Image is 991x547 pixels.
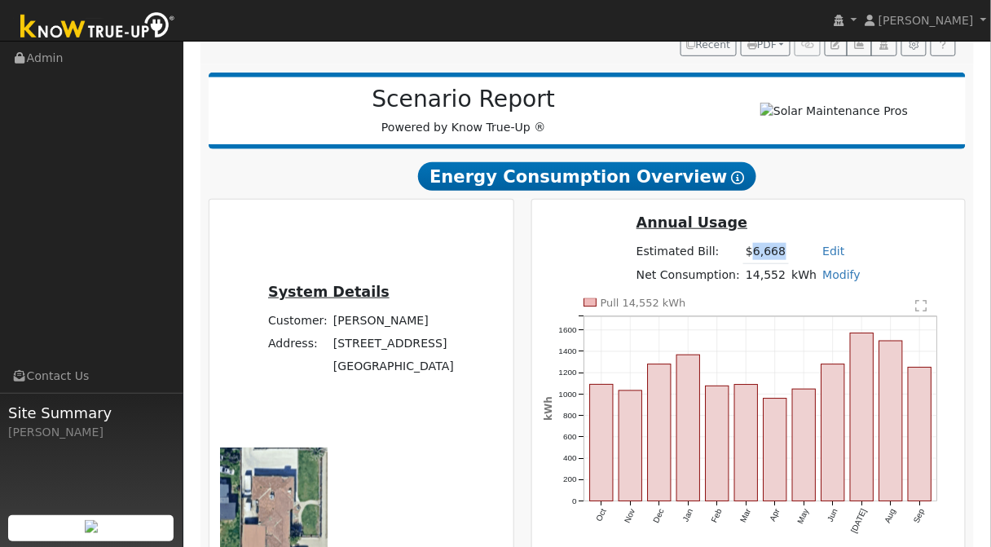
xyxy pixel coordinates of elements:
button: Recent [680,34,738,57]
u: Annual Usage [636,214,747,231]
div: Powered by Know True-Up ® [217,86,711,136]
rect: onclick="" [793,390,816,502]
button: PDF [741,34,791,57]
rect: onclick="" [677,355,700,502]
i: Show Help [732,171,745,184]
rect: onclick="" [821,364,844,501]
button: Edit User [825,34,848,57]
text: May [796,508,811,526]
td: [PERSON_NAME] [331,309,457,332]
span: [PERSON_NAME] [879,14,974,27]
text: Pull 14,552 kWh [601,297,686,309]
text: 1000 [559,390,578,399]
div: [PERSON_NAME] [8,424,174,441]
rect: onclick="" [735,385,758,501]
text: 400 [563,454,577,463]
text: Feb [710,508,724,525]
img: retrieve [85,520,98,533]
text: 1600 [559,325,578,334]
text: 800 [563,411,577,420]
rect: onclick="" [909,368,932,501]
img: Solar Maintenance Pros [760,103,908,120]
text: Sep [913,508,927,525]
td: Estimated Bill: [634,240,743,264]
td: [GEOGRAPHIC_DATA] [331,355,457,378]
span: PDF [747,39,777,51]
rect: onclick="" [648,364,671,501]
text: Jun [826,508,840,523]
span: Site Summary [8,402,174,424]
text: Mar [739,508,754,525]
img: Know True-Up [12,9,183,46]
text: Apr [769,508,782,523]
td: $6,668 [743,240,789,264]
text:  [915,299,927,312]
text: 0 [572,496,577,505]
rect: onclick="" [590,385,613,501]
button: Login As [871,34,896,57]
text: 200 [563,475,577,484]
text: Jan [681,508,695,523]
td: Address: [266,333,331,355]
text: Nov [623,508,636,525]
button: Settings [901,34,927,57]
a: Edit [823,245,845,258]
text: 1400 [559,347,578,356]
a: Modify [823,268,861,281]
rect: onclick="" [851,333,874,501]
u: System Details [268,284,390,300]
span: Energy Consumption Overview [418,162,755,192]
td: 14,552 [743,263,789,287]
rect: onclick="" [619,390,641,501]
td: Customer: [266,309,331,332]
td: Net Consumption: [634,263,743,287]
rect: onclick="" [764,399,786,501]
td: kWh [789,263,820,287]
text: Dec [652,508,666,525]
td: [STREET_ADDRESS] [331,333,457,355]
button: Multi-Series Graph [847,34,872,57]
text: 600 [563,433,577,442]
a: Help Link [931,34,956,57]
text: Aug [883,508,897,525]
text: 1200 [559,368,578,377]
h2: Scenario Report [225,86,703,113]
text: kWh [543,397,554,421]
rect: onclick="" [706,386,729,501]
text: [DATE] [850,508,869,535]
text: Oct [595,508,609,523]
rect: onclick="" [879,342,902,502]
